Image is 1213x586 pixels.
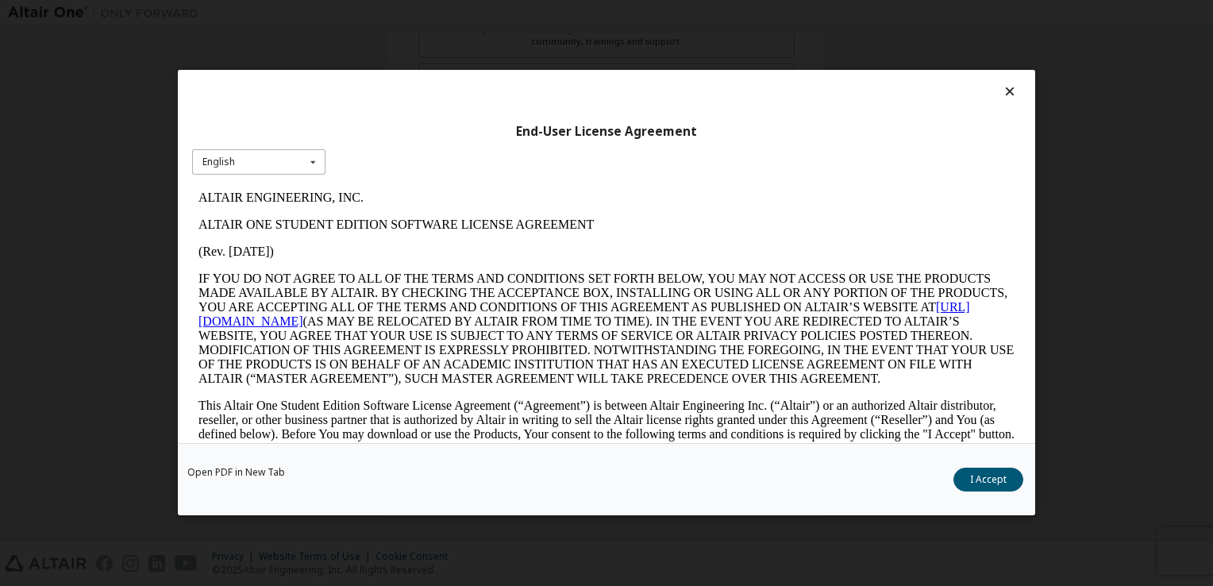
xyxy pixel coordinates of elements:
[202,157,235,167] div: English
[6,116,778,144] a: [URL][DOMAIN_NAME]
[6,60,822,75] p: (Rev. [DATE])
[6,87,822,202] p: IF YOU DO NOT AGREE TO ALL OF THE TERMS AND CONDITIONS SET FORTH BELOW, YOU MAY NOT ACCESS OR USE...
[6,6,822,21] p: ALTAIR ENGINEERING, INC.
[192,124,1021,140] div: End-User License Agreement
[953,468,1023,492] button: I Accept
[6,214,822,272] p: This Altair One Student Edition Software License Agreement (“Agreement”) is between Altair Engine...
[6,33,822,48] p: ALTAIR ONE STUDENT EDITION SOFTWARE LICENSE AGREEMENT
[187,468,285,478] a: Open PDF in New Tab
